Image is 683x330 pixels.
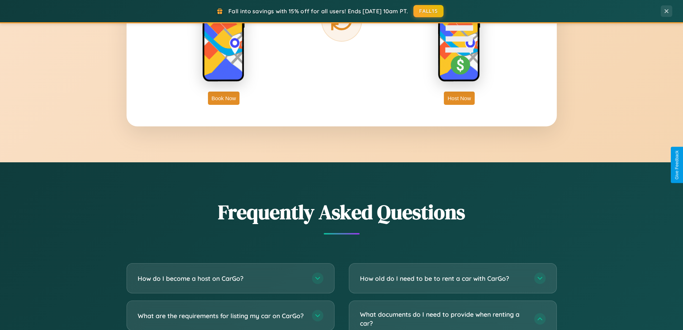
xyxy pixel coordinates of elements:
button: Host Now [444,92,474,105]
h3: What are the requirements for listing my car on CarGo? [138,311,305,320]
h2: Frequently Asked Questions [127,198,557,226]
span: Fall into savings with 15% off for all users! Ends [DATE] 10am PT. [228,8,408,15]
button: Book Now [208,92,239,105]
h3: How do I become a host on CarGo? [138,274,305,283]
h3: How old do I need to be to rent a car with CarGo? [360,274,527,283]
h3: What documents do I need to provide when renting a car? [360,310,527,327]
div: Give Feedback [674,150,679,180]
button: FALL15 [413,5,444,17]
